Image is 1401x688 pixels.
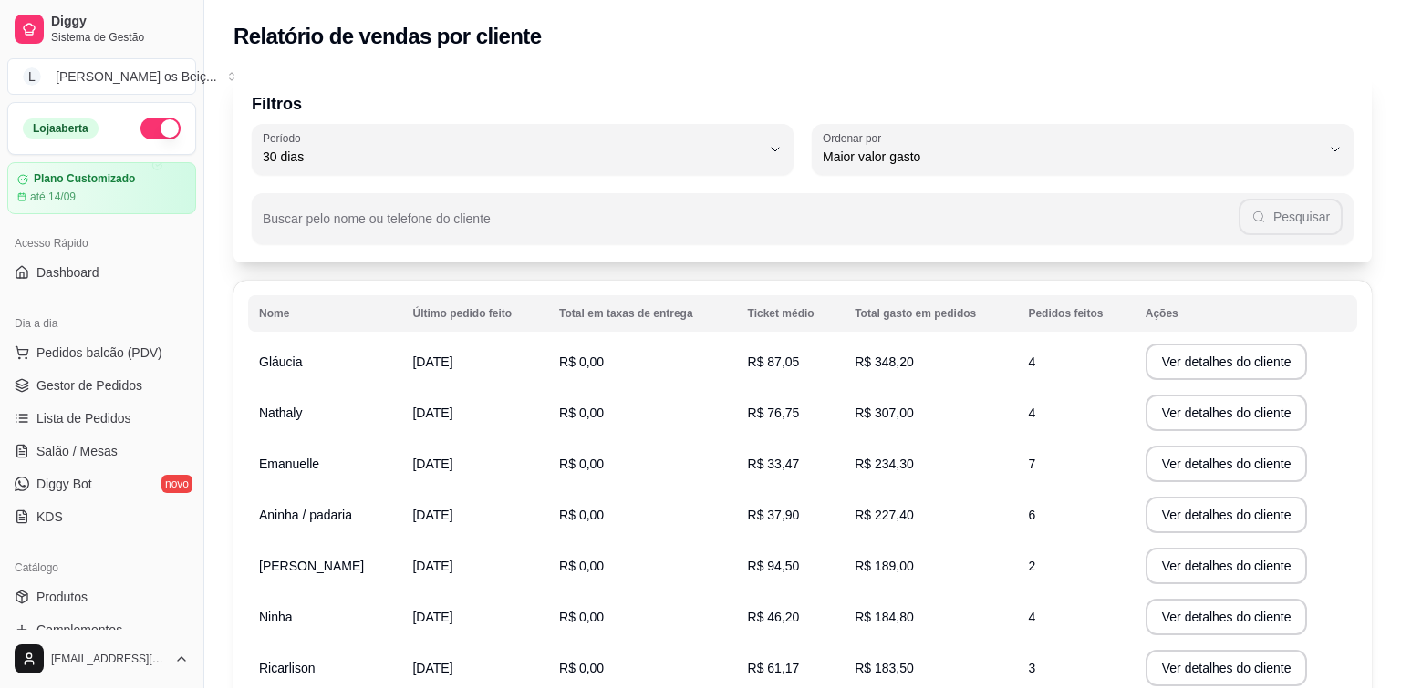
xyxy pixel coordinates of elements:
span: 2 [1028,559,1035,573]
th: Ações [1135,295,1357,332]
th: Total em taxas de entrega [548,295,736,332]
div: Dia a dia [7,309,196,338]
span: Lista de Pedidos [36,409,131,427]
span: KDS [36,508,63,526]
span: [DATE] [412,508,452,522]
span: Produtos [36,588,88,606]
th: Pedidos feitos [1017,295,1134,332]
span: [DATE] [412,406,452,420]
a: Diggy Botnovo [7,469,196,498]
span: 7 [1028,457,1035,471]
button: Select a team [7,58,196,95]
h2: Relatório de vendas por cliente [233,22,542,51]
span: Dashboard [36,263,99,282]
div: Acesso Rápido [7,229,196,258]
button: Alterar Status [140,118,181,139]
article: Plano Customizado [34,172,135,186]
span: R$ 0,00 [559,354,604,369]
a: Plano Customizadoaté 14/09 [7,162,196,214]
span: R$ 87,05 [748,354,800,369]
span: 3 [1028,661,1035,675]
a: Produtos [7,582,196,611]
button: Ver detalhes do cliente [1146,548,1308,584]
span: R$ 33,47 [748,457,800,471]
th: Último pedido feito [401,295,548,332]
a: DiggySistema de Gestão [7,7,196,51]
span: 6 [1028,508,1035,522]
span: Sistema de Gestão [51,30,189,45]
span: R$ 37,90 [748,508,800,522]
button: [EMAIL_ADDRESS][DOMAIN_NAME] [7,637,196,681]
button: Ver detalhes do cliente [1146,497,1308,533]
div: Catálogo [7,553,196,582]
a: Lista de Pedidos [7,404,196,433]
span: 4 [1028,610,1035,624]
span: Maior valor gasto [823,148,1321,166]
span: R$ 94,50 [748,559,800,573]
span: R$ 0,00 [559,661,604,675]
label: Ordenar por [823,130,887,146]
span: Nathaly [259,406,302,420]
span: Complementos [36,621,122,639]
span: L [23,67,41,86]
span: R$ 0,00 [559,457,604,471]
span: R$ 227,40 [855,508,914,522]
a: Dashboard [7,258,196,287]
span: R$ 46,20 [748,610,800,624]
span: [EMAIL_ADDRESS][DOMAIN_NAME] [51,652,167,666]
button: Ver detalhes do cliente [1146,650,1308,686]
span: R$ 0,00 [559,559,604,573]
span: R$ 184,80 [855,610,914,624]
label: Período [263,130,306,146]
span: R$ 76,75 [748,406,800,420]
p: Filtros [252,91,1354,117]
span: [PERSON_NAME] [259,559,364,573]
span: [DATE] [412,354,452,369]
button: Ver detalhes do cliente [1146,344,1308,380]
input: Buscar pelo nome ou telefone do cliente [263,217,1239,235]
button: Ver detalhes do cliente [1146,395,1308,431]
span: 4 [1028,354,1035,369]
button: Pedidos balcão (PDV) [7,338,196,367]
span: R$ 0,00 [559,406,604,420]
div: [PERSON_NAME] os Beiç ... [56,67,217,86]
th: Ticket médio [737,295,845,332]
span: [DATE] [412,610,452,624]
span: R$ 348,20 [855,354,914,369]
span: Gláucia [259,354,302,369]
button: Ver detalhes do cliente [1146,446,1308,482]
span: Pedidos balcão (PDV) [36,344,162,362]
span: Ninha [259,610,293,624]
button: Período30 dias [252,124,794,175]
span: R$ 61,17 [748,661,800,675]
div: Loja aberta [23,118,99,139]
span: R$ 307,00 [855,406,914,420]
span: R$ 189,00 [855,559,914,573]
span: R$ 0,00 [559,610,604,624]
span: [DATE] [412,661,452,675]
span: Emanuelle [259,457,319,471]
a: Salão / Mesas [7,436,196,466]
span: R$ 0,00 [559,508,604,522]
th: Nome [248,295,401,332]
span: Diggy Bot [36,475,92,493]
article: até 14/09 [30,190,76,204]
button: Ordenar porMaior valor gasto [812,124,1354,175]
span: Gestor de Pedidos [36,376,142,395]
a: Complementos [7,615,196,644]
span: Ricarlison [259,661,315,675]
span: [DATE] [412,457,452,471]
span: 4 [1028,406,1035,420]
span: Diggy [51,14,189,30]
span: Salão / Mesas [36,442,118,460]
span: [DATE] [412,559,452,573]
a: Gestor de Pedidos [7,371,196,400]
span: R$ 183,50 [855,661,914,675]
th: Total gasto em pedidos [844,295,1017,332]
span: 30 dias [263,148,761,166]
button: Ver detalhes do cliente [1146,599,1308,635]
span: Aninha / padaria [259,508,352,522]
span: R$ 234,30 [855,457,914,471]
a: KDS [7,502,196,531]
